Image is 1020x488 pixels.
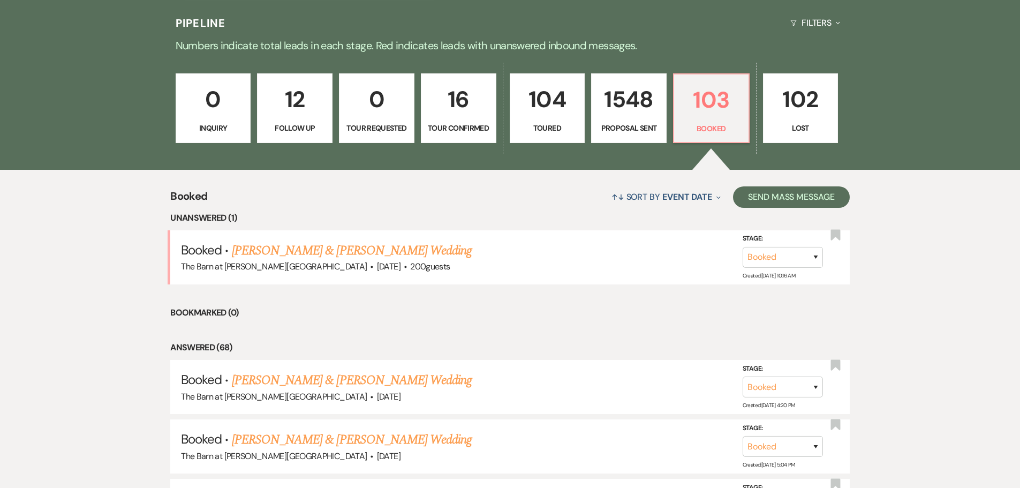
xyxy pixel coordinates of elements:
p: Numbers indicate total leads in each stage. Red indicates leads with unanswered inbound messages. [125,37,896,54]
a: 1548Proposal Sent [591,73,667,143]
p: 1548 [598,81,660,117]
span: Created: [DATE] 5:04 PM [743,461,795,468]
a: [PERSON_NAME] & [PERSON_NAME] Wedding [232,371,472,390]
li: Bookmarked (0) [170,306,850,320]
p: Booked [681,123,742,134]
p: 103 [681,82,742,118]
p: 104 [517,81,578,117]
button: Filters [786,9,844,37]
a: 102Lost [763,73,838,143]
span: The Barn at [PERSON_NAME][GEOGRAPHIC_DATA] [181,451,367,462]
h3: Pipeline [176,16,226,31]
p: Lost [770,122,832,134]
p: Follow Up [264,122,326,134]
a: 0Tour Requested [339,73,414,143]
button: Sort By Event Date [607,183,725,211]
p: 16 [428,81,489,117]
span: 200 guests [410,261,450,272]
label: Stage: [743,233,823,245]
label: Stage: [743,363,823,375]
p: 0 [346,81,407,117]
span: Booked [181,371,222,388]
a: 103Booked [673,73,750,143]
a: [PERSON_NAME] & [PERSON_NAME] Wedding [232,430,472,449]
span: Booked [181,431,222,447]
li: Unanswered (1) [170,211,850,225]
p: 102 [770,81,832,117]
p: Tour Confirmed [428,122,489,134]
p: Proposal Sent [598,122,660,134]
a: 104Toured [510,73,585,143]
a: 12Follow Up [257,73,333,143]
button: Send Mass Message [733,186,850,208]
p: 12 [264,81,326,117]
span: [DATE] [377,391,401,402]
li: Answered (68) [170,341,850,355]
span: Booked [170,188,207,211]
a: [PERSON_NAME] & [PERSON_NAME] Wedding [232,241,472,260]
span: Created: [DATE] 4:20 PM [743,402,795,409]
span: [DATE] [377,451,401,462]
span: [DATE] [377,261,401,272]
p: Tour Requested [346,122,407,134]
span: The Barn at [PERSON_NAME][GEOGRAPHIC_DATA] [181,261,367,272]
a: 16Tour Confirmed [421,73,496,143]
label: Stage: [743,423,823,434]
p: Toured [517,122,578,134]
p: Inquiry [183,122,244,134]
p: 0 [183,81,244,117]
span: The Barn at [PERSON_NAME][GEOGRAPHIC_DATA] [181,391,367,402]
span: Booked [181,242,222,258]
span: ↑↓ [611,191,624,202]
span: Created: [DATE] 10:16 AM [743,272,795,279]
a: 0Inquiry [176,73,251,143]
span: Event Date [662,191,712,202]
